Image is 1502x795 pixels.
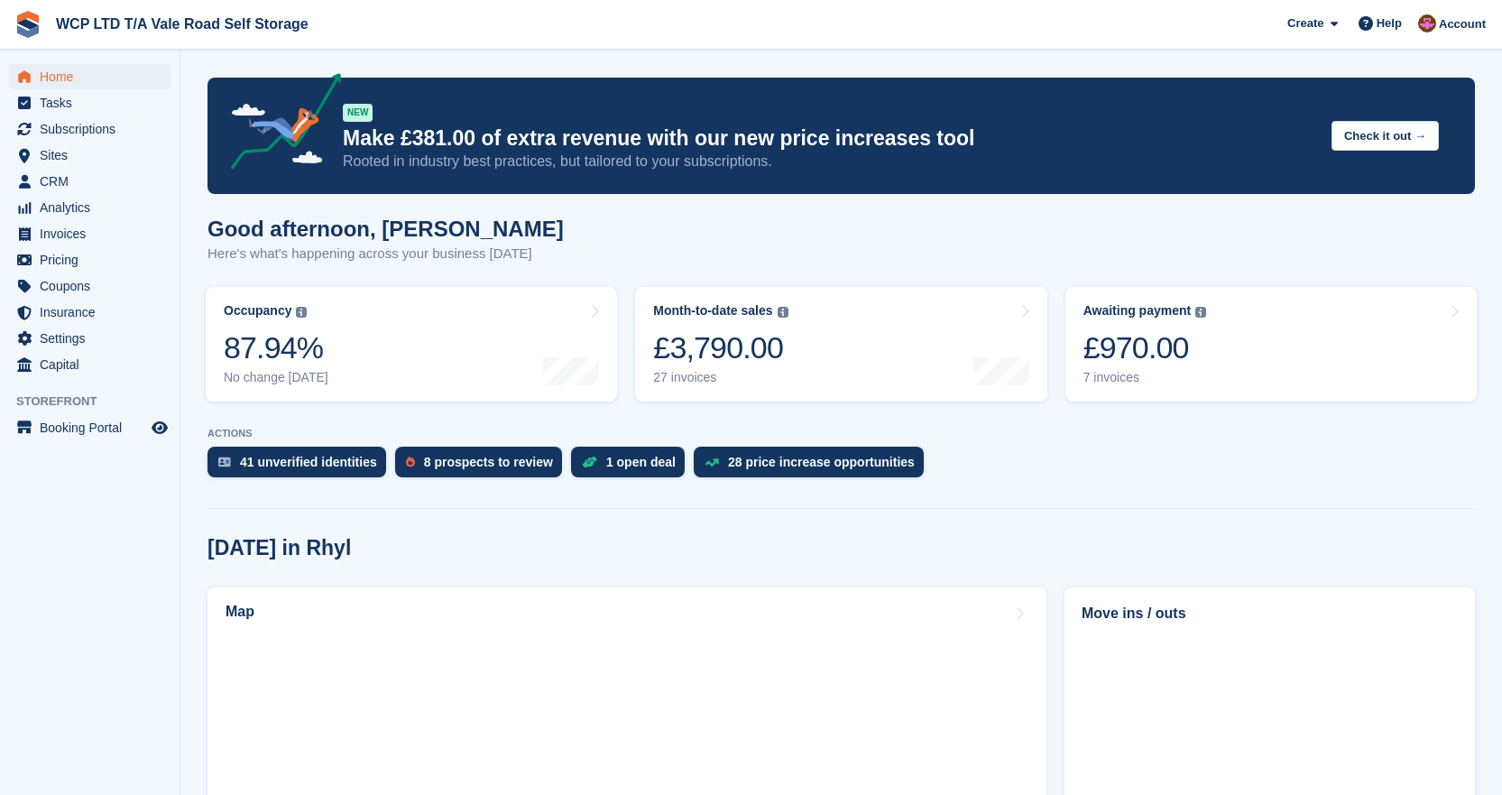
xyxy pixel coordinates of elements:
[653,370,788,385] div: 27 invoices
[40,143,148,168] span: Sites
[207,536,351,560] h2: [DATE] in Rhyl
[40,326,148,351] span: Settings
[424,455,553,469] div: 8 prospects to review
[9,300,170,325] a: menu
[9,143,170,168] a: menu
[9,415,170,440] a: menu
[40,169,148,194] span: CRM
[9,169,170,194] a: menu
[226,604,254,620] h2: Map
[224,303,291,319] div: Occupancy
[9,195,170,220] a: menu
[778,307,788,318] img: icon-info-grey-7440780725fd019a000dd9b08b2336e03edf1995a4989e88bcd33f0948082b44.svg
[343,152,1317,171] p: Rooted in industry best practices, but tailored to your subscriptions.
[606,455,676,469] div: 1 open deal
[728,455,915,469] div: 28 price increase opportunities
[582,456,597,468] img: deal-1b604bf984904fb50ccaf53a9ad4b4a5d6e5aea283cecdc64d6e3604feb123c2.svg
[395,447,571,486] a: 8 prospects to review
[9,90,170,116] a: menu
[1083,329,1207,366] div: £970.00
[9,64,170,89] a: menu
[653,329,788,366] div: £3,790.00
[224,370,328,385] div: No change [DATE]
[207,244,564,264] p: Here's what's happening across your business [DATE]
[1065,287,1477,402] a: Awaiting payment £970.00 7 invoices
[1083,370,1207,385] div: 7 invoices
[9,273,170,299] a: menu
[653,303,772,319] div: Month-to-date sales
[40,273,148,299] span: Coupons
[224,329,328,366] div: 87.94%
[207,447,395,486] a: 41 unverified identities
[406,457,415,467] img: prospect-51fa495bee0391a8d652442698ab0144808aea92771e9ea1ae160a38d050c398.svg
[343,104,373,122] div: NEW
[40,64,148,89] span: Home
[207,217,564,241] h1: Good afternoon, [PERSON_NAME]
[207,428,1475,439] p: ACTIONS
[149,417,170,439] a: Preview store
[49,9,316,39] a: WCP LTD T/A Vale Road Self Storage
[571,447,694,486] a: 1 open deal
[705,458,719,467] img: price_increase_opportunities-93ffe204e8149a01c8c9dc8f82e8f89637d9d84a8eef4429ea346261dce0b2c0.svg
[14,11,41,38] img: stora-icon-8386f47178a22dfd0bd8f6a31ec36ba5ce8667c1dd55bd0f319d3a0aa187defe.svg
[240,455,377,469] div: 41 unverified identities
[1332,121,1439,151] button: Check it out →
[1377,14,1402,32] span: Help
[1287,14,1323,32] span: Create
[206,287,617,402] a: Occupancy 87.94% No change [DATE]
[40,247,148,273] span: Pricing
[216,73,342,176] img: price-adjustments-announcement-icon-8257ccfd72463d97f412b2fc003d46551f7dbcb40ab6d574587a9cd5c0d94...
[1418,14,1436,32] img: Mike Hughes
[40,116,148,142] span: Subscriptions
[343,125,1317,152] p: Make £381.00 of extra revenue with our new price increases tool
[1082,603,1458,624] h2: Move ins / outs
[40,195,148,220] span: Analytics
[9,352,170,377] a: menu
[40,221,148,246] span: Invoices
[9,221,170,246] a: menu
[40,352,148,377] span: Capital
[1195,307,1206,318] img: icon-info-grey-7440780725fd019a000dd9b08b2336e03edf1995a4989e88bcd33f0948082b44.svg
[40,300,148,325] span: Insurance
[9,116,170,142] a: menu
[16,393,180,411] span: Storefront
[635,287,1046,402] a: Month-to-date sales £3,790.00 27 invoices
[694,447,933,486] a: 28 price increase opportunities
[9,247,170,273] a: menu
[40,415,148,440] span: Booking Portal
[218,457,231,467] img: verify_identity-adf6edd0f0f0b5bbfe63781bf79b02c33cf7c696d77639b501bdc392416b5a36.svg
[1083,303,1192,319] div: Awaiting payment
[9,326,170,351] a: menu
[1439,15,1486,33] span: Account
[40,90,148,116] span: Tasks
[296,307,307,318] img: icon-info-grey-7440780725fd019a000dd9b08b2336e03edf1995a4989e88bcd33f0948082b44.svg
